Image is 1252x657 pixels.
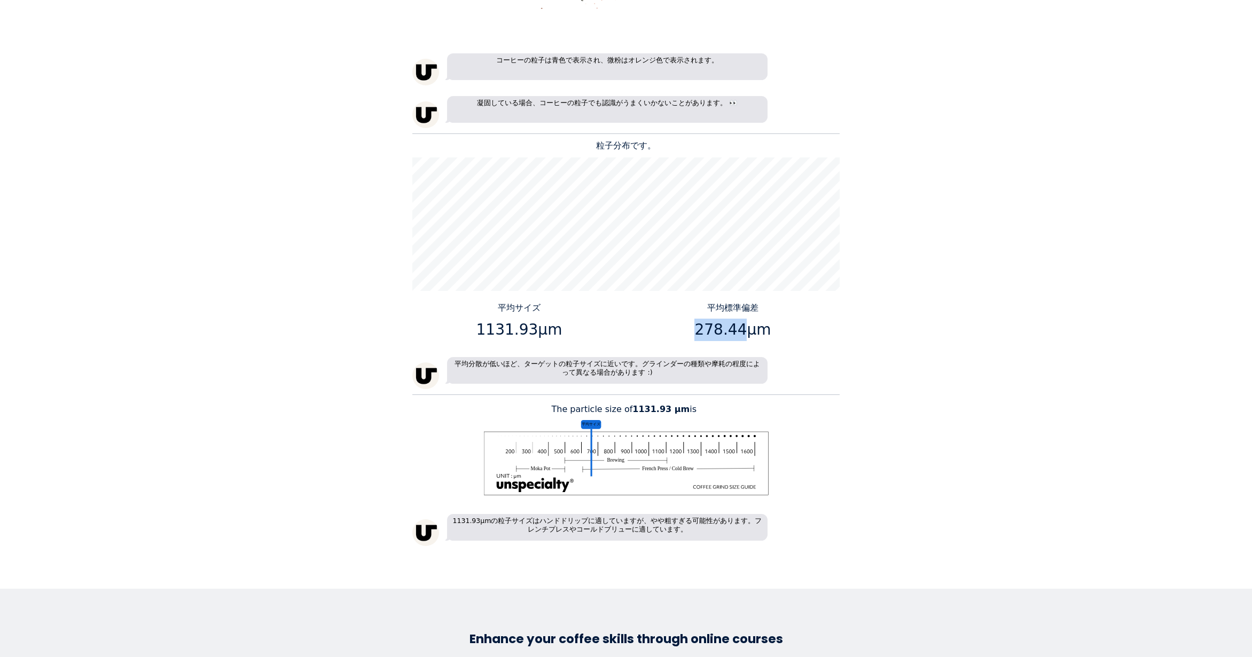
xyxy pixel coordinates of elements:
[412,139,840,152] p: 粒子分布です。
[447,357,768,384] p: 平均分散が低いほど、ターゲットの粒子サイズに近いです。グラインダーの種類や摩耗の程度によって異なる場合があります :)
[412,403,840,416] p: The particle size of is
[322,631,930,647] h3: Enhance your coffee skills through online courses
[447,514,768,541] p: 1131.93µmの粒子サイズはハンドドリップに適していますが、やや粗すぎる可能性があります。フレンチプレスやコールドブリューに適しています。
[417,302,622,314] p: 平均サイズ
[447,96,768,123] p: 凝固している場合、コーヒーの粒子でも認識がうまくいかないことがあります。 👀
[412,59,439,85] img: unspecialty-logo
[412,519,439,546] img: unspecialty-logo
[630,319,836,341] p: 278.44μm
[447,53,768,80] p: コーヒーの粒子は青色で表示され、微粉はオレンジ色で表示されます。
[630,302,836,314] p: 平均標準偏差
[412,101,439,128] img: unspecialty-logo
[582,422,601,426] tspan: 平均サイズ
[417,319,622,341] p: 1131.93μm
[412,362,439,389] img: unspecialty-logo
[632,404,690,414] b: 1131.93 μm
